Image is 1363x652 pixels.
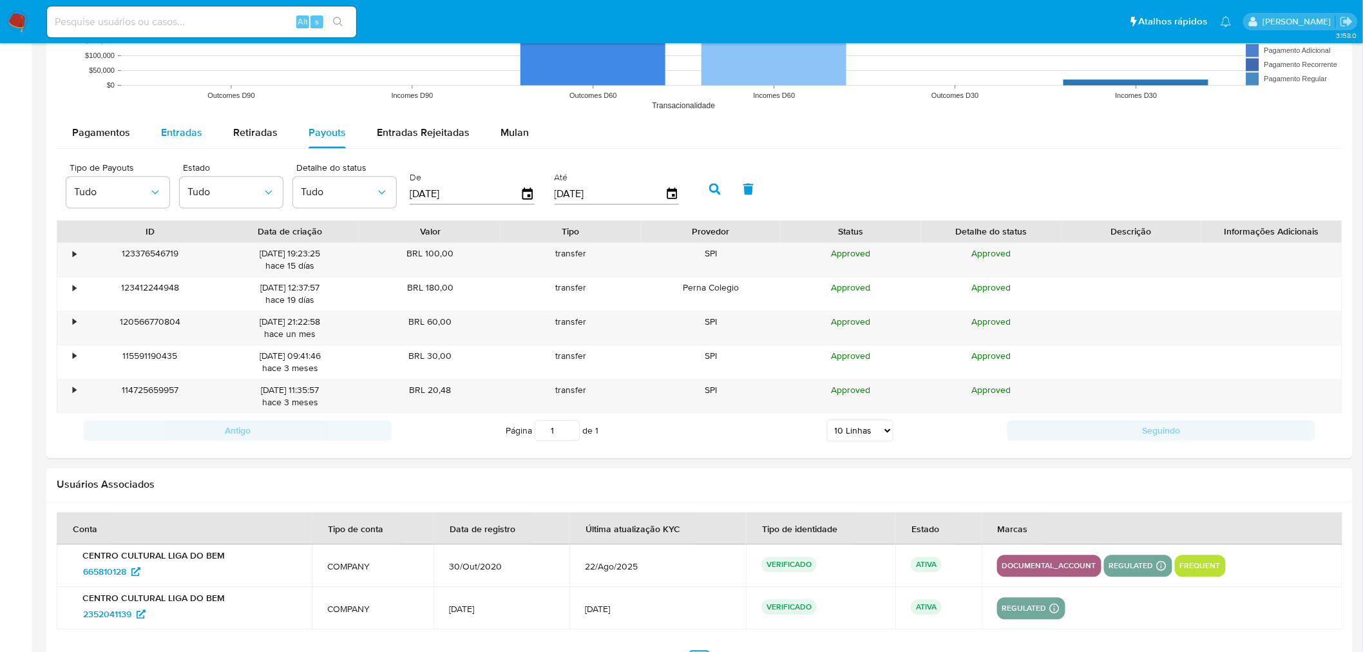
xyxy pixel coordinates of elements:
[298,15,308,28] span: Alt
[1263,15,1335,28] p: laisa.felismino@mercadolivre.com
[1139,15,1208,28] span: Atalhos rápidos
[57,479,1342,492] h2: Usuários Associados
[47,14,356,30] input: Pesquise usuários ou casos...
[325,13,351,31] button: search-icon
[1336,30,1357,41] span: 3.158.0
[315,15,319,28] span: s
[1221,16,1232,27] a: Notificações
[1340,15,1353,28] a: Sair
